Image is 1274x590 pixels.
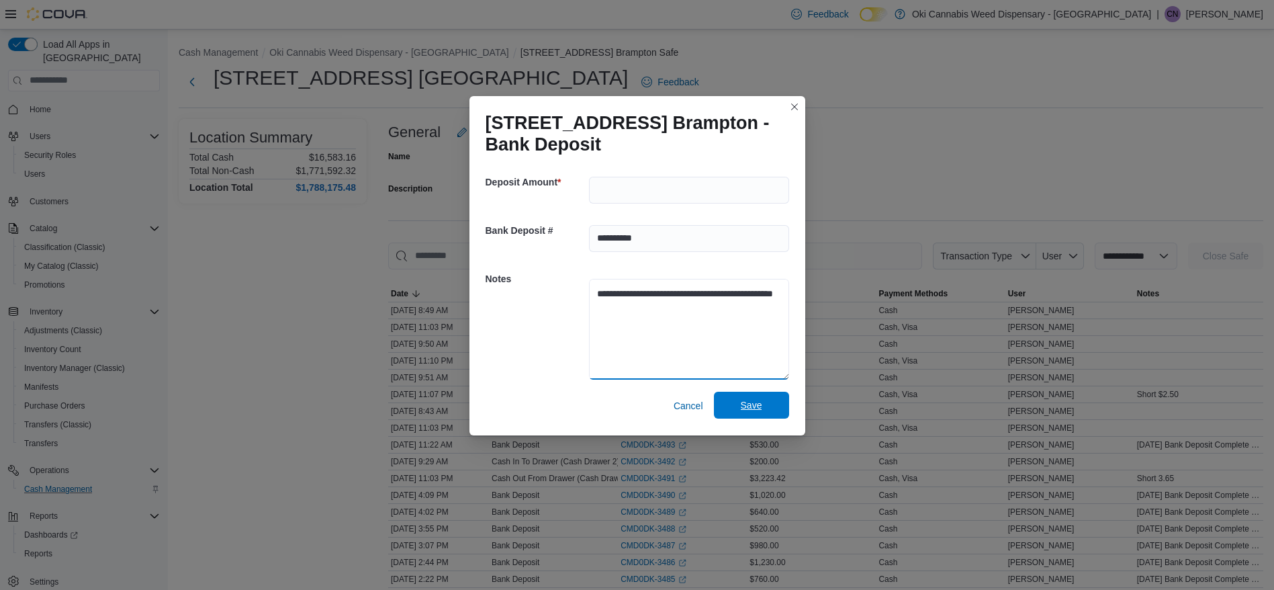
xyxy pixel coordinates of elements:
h5: Notes [486,265,586,292]
h5: Deposit Amount [486,169,586,196]
button: Closes this modal window [786,99,803,115]
span: Save [741,398,762,412]
h1: [STREET_ADDRESS] Brampton - Bank Deposit [486,112,778,155]
button: Save [714,392,789,419]
span: Cancel [674,399,703,413]
button: Cancel [668,392,709,419]
h5: Bank Deposit # [486,217,586,244]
